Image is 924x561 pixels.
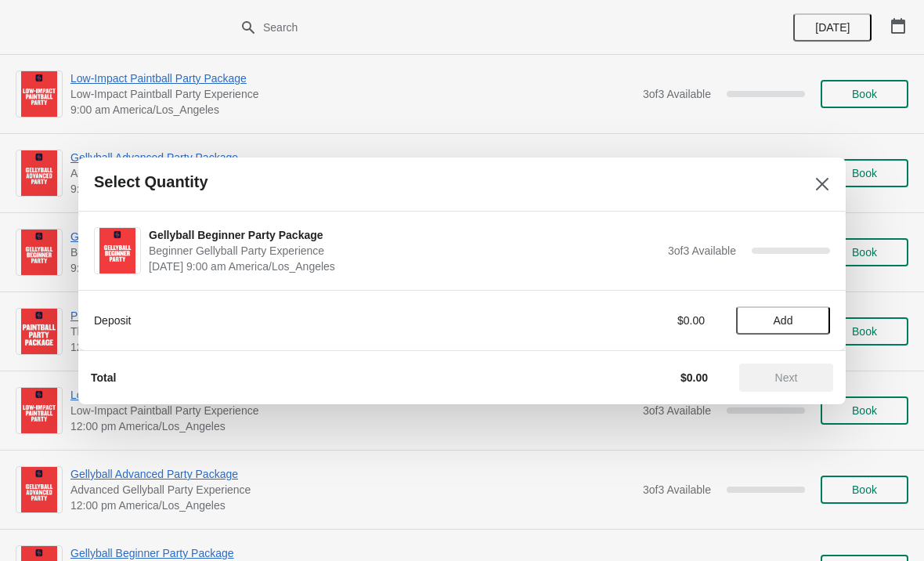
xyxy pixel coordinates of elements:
[808,170,836,198] button: Close
[149,243,660,259] span: Beginner Gellyball Party Experience
[736,306,830,335] button: Add
[99,228,135,273] img: Gellyball Beginner Party Package | Beginner Gellyball Party Experience | November 8 | 9:00 am Ame...
[680,371,708,384] strong: $0.00
[560,313,705,328] div: $0.00
[668,244,736,257] span: 3 of 3 Available
[149,259,660,274] span: [DATE] 9:00 am America/Los_Angeles
[774,314,793,327] span: Add
[94,313,529,328] div: Deposit
[91,371,116,384] strong: Total
[94,173,208,191] h2: Select Quantity
[149,227,660,243] span: Gellyball Beginner Party Package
